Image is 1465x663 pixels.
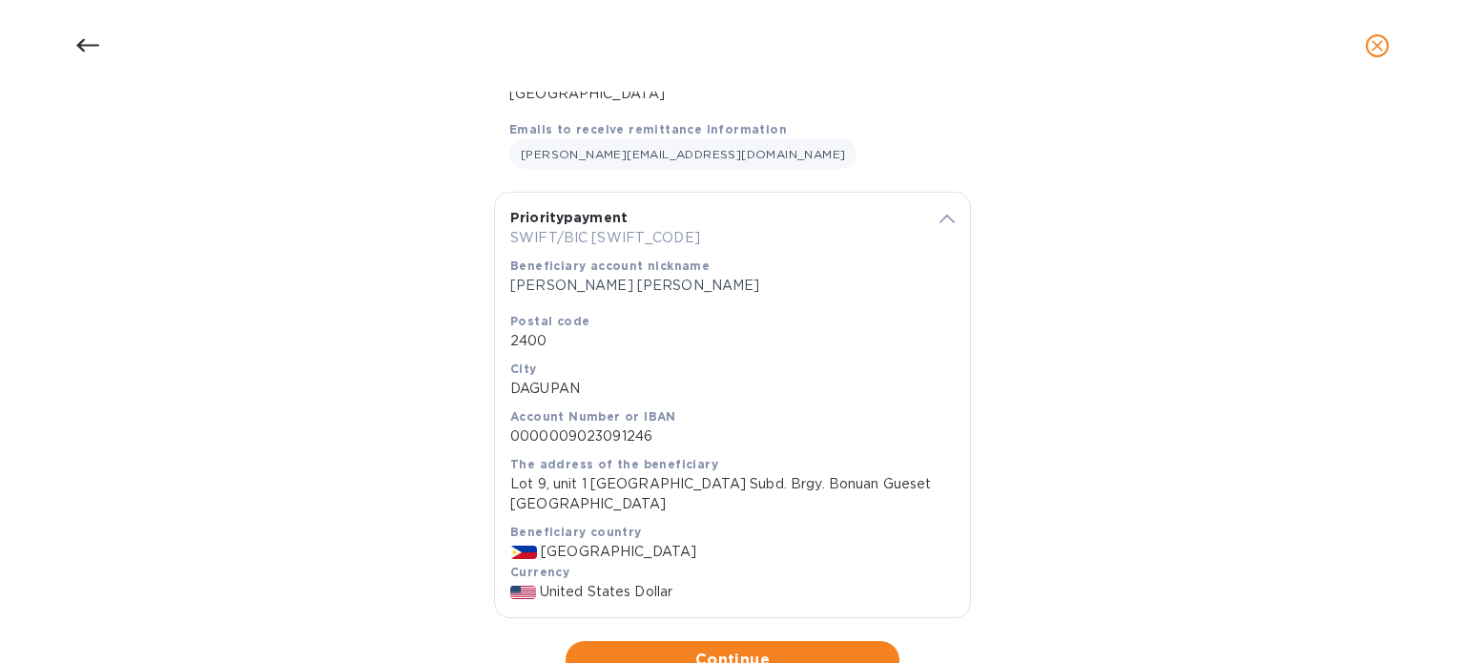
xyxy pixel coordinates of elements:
b: Beneficiary account nickname [510,259,710,273]
b: Account Number or IBAN [510,409,676,424]
b: The address of the beneficiary [510,457,718,471]
p: Lot 9, unit 1 [GEOGRAPHIC_DATA] Subd. Brgy. Bonuan Gueset [GEOGRAPHIC_DATA] [510,474,955,514]
b: City [510,362,537,376]
button: close [1354,23,1400,69]
b: Priority payment [510,210,628,225]
b: Emails to receive remittance information [509,122,787,136]
b: Beneficiary country [510,525,642,539]
span: [PERSON_NAME][EMAIL_ADDRESS][DOMAIN_NAME] [521,147,845,161]
img: USD [510,586,536,599]
img: PH [510,546,537,559]
p: [PERSON_NAME] [PERSON_NAME] [510,276,918,296]
b: Postal code [510,314,589,328]
p: SWIFT/BIC [SWIFT_CODE] [510,228,918,248]
p: 2400 [510,331,955,351]
p: DAGUPAN [510,379,955,399]
span: [GEOGRAPHIC_DATA] [541,544,696,559]
span: United States Dollar [540,584,673,599]
p: 0000009023091246 [510,426,955,446]
b: Currency [510,565,569,579]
